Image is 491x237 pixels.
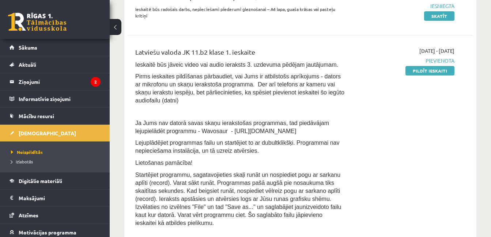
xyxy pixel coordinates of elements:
[355,2,454,10] span: Iesniegta
[135,73,344,104] span: Pirms ieskaites pildīšanas pārbaudiet, vai Jums ir atbilstošs aprīkojums - dators ar mikrofonu un...
[19,212,38,218] span: Atzīmes
[19,178,62,184] span: Digitālie materiāli
[19,90,101,107] legend: Informatīvie ziņojumi
[10,108,101,124] a: Mācību resursi
[11,149,43,155] span: Neizpildītās
[424,11,454,21] a: Skatīt
[10,73,101,90] a: Ziņojumi2
[135,120,329,134] span: Ja Jums nav datorā savas skaņu ierakstošas programmas, tad piedāvājam lejupielādēt programmu - Wa...
[19,61,36,68] span: Aktuāli
[19,113,54,119] span: Mācību resursi
[135,172,341,226] span: Startējiet programmu, sagatavojieties skaļi runāt un nospiediet pogu ar sarkanu aplīti (record). ...
[19,44,37,51] span: Sākums
[11,149,102,155] a: Neizpildītās
[419,47,454,55] span: [DATE] - [DATE]
[355,57,454,65] span: Pievienota
[135,140,339,154] span: Lejuplādējiet programmas failu un startējiet to ar dubultklikšķi. Programmai nav nepieciešama ins...
[19,229,76,236] span: Motivācijas programma
[10,39,101,56] a: Sākums
[11,158,102,165] a: Izlabotās
[10,190,101,206] a: Maksājumi
[10,172,101,189] a: Digitālie materiāli
[10,56,101,73] a: Aktuāli
[135,47,344,61] div: Latviešu valoda JK 11.b2 klase 1. ieskaite
[135,62,338,68] span: Ieskaitē būs jāveic video vai audio ieraksts 3. uzdevuma pēdējam jautājumam.
[10,207,101,224] a: Atzīmes
[11,159,33,164] span: Izlabotās
[8,13,67,31] a: Rīgas 1. Tālmācības vidusskola
[10,90,101,107] a: Informatīvie ziņojumi
[135,160,193,166] span: Lietošanas pamācība!
[91,77,101,87] i: 2
[135,6,344,19] p: Ieskaitē būs radošais darbs, nepieciešami piederumi gleznošanai – A4 lapa, guaša krāsas vai paste...
[19,73,101,90] legend: Ziņojumi
[19,130,76,136] span: [DEMOGRAPHIC_DATA]
[10,125,101,141] a: [DEMOGRAPHIC_DATA]
[405,66,454,75] a: Pildīt ieskaiti
[19,190,101,206] legend: Maksājumi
